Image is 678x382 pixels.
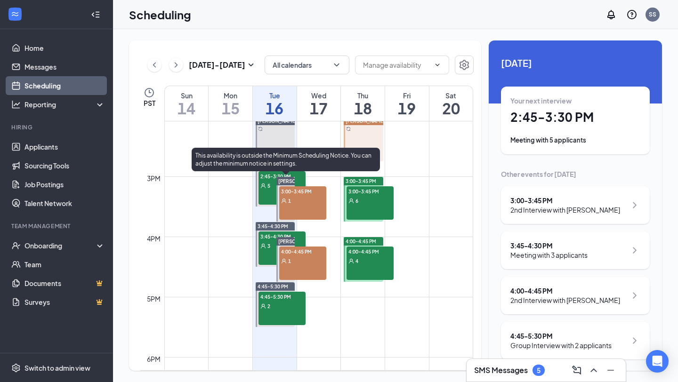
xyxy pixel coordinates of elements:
svg: Notifications [605,9,617,20]
span: 2 [267,303,270,310]
span: 3:45-4:30 PM [258,231,306,241]
a: September 20, 2025 [429,86,473,121]
a: September 17, 2025 [297,86,341,121]
div: 6pm [145,354,162,364]
h1: 15 [209,100,252,116]
span: 1 [288,258,291,264]
a: DocumentsCrown [24,274,105,293]
a: Home [24,39,105,57]
div: 5 [537,366,541,374]
div: SS [649,10,656,18]
button: ComposeMessage [569,363,584,378]
div: Switch to admin view [24,363,90,373]
a: September 15, 2025 [209,86,252,121]
div: Sat [429,91,473,100]
div: Meeting with 5 applicants [510,135,640,145]
svg: ChevronDown [434,61,441,69]
h1: 19 [385,100,429,116]
span: 3:00-3:45 PM [347,186,394,196]
svg: User [281,198,287,204]
button: Minimize [603,363,618,378]
span: PST [144,98,155,108]
svg: User [281,258,287,264]
svg: ComposeMessage [571,365,582,376]
svg: User [260,183,266,189]
span: 6 [355,198,358,204]
svg: UserCheck [11,241,21,250]
svg: SmallChevronDown [245,59,257,71]
a: SurveysCrown [24,293,105,311]
svg: Collapse [91,10,100,19]
svg: User [260,303,266,309]
h1: Scheduling [129,7,191,23]
span: 2:45-3:30 PM [258,171,306,181]
div: This availability is outside the Minimum Scheduling Notice. You can adjust the minimum notice in ... [192,148,380,171]
div: Your next interview [510,96,640,105]
div: Team Management [11,222,103,230]
svg: ChevronRight [629,245,640,256]
div: Meeting with 3 applicants [510,250,588,260]
h1: 2:45 - 3:30 PM [510,109,640,125]
input: Manage availability [363,60,430,70]
svg: ChevronLeft [150,59,159,71]
span: 3:00-3:45 PM [279,186,326,196]
a: Messages [24,57,105,76]
div: 2nd Interview with [PERSON_NAME] [510,295,620,305]
span: 4:00-4:45 PM [279,247,326,256]
span: [PERSON_NAME] [278,178,318,184]
div: 2nd Interview with [PERSON_NAME] [510,205,620,215]
a: Job Postings [24,175,105,194]
a: Team [24,255,105,274]
a: September 18, 2025 [341,86,385,121]
svg: Settings [459,59,470,71]
span: 4:00-4:45 PM [346,238,376,245]
div: 3:00 - 3:45 PM [510,196,620,205]
div: 4:00 - 4:45 PM [510,286,620,295]
svg: Minimize [605,365,616,376]
svg: ChevronDown [332,60,341,70]
div: 4pm [145,233,162,244]
div: Hiring [11,123,103,131]
h3: SMS Messages [474,365,528,375]
div: Fri [385,91,429,100]
svg: Analysis [11,100,21,109]
a: September 19, 2025 [385,86,429,121]
div: Sun [165,91,208,100]
div: Wed [297,91,341,100]
a: Applicants [24,137,105,156]
svg: ChevronRight [171,59,181,71]
svg: ChevronUp [588,365,599,376]
svg: Sync [258,127,263,131]
button: ChevronLeft [147,58,161,72]
div: 4:45 - 5:30 PM [510,331,612,341]
div: Reporting [24,100,105,109]
span: 4 [355,258,358,264]
span: 1 [288,198,291,204]
span: 4:45-5:30 PM [258,283,288,290]
svg: WorkstreamLogo [10,9,20,19]
a: September 14, 2025 [165,86,208,121]
a: September 16, 2025 [253,86,297,121]
span: [DATE] [501,56,650,70]
span: [PERSON_NAME] [278,239,318,244]
span: 3:00-3:45 PM [346,178,376,184]
div: Tue [253,91,297,100]
button: ChevronRight [169,58,183,72]
h1: 20 [429,100,473,116]
svg: Settings [11,363,21,373]
span: 3:45-4:30 PM [258,223,288,230]
div: Open Intercom Messenger [646,350,669,373]
span: 5 [267,183,270,189]
svg: User [260,243,266,249]
svg: User [348,258,354,264]
svg: Clock [144,87,155,98]
span: 4:45-5:30 PM [258,292,306,301]
span: 4:00-4:45 PM [347,247,394,256]
a: Scheduling [24,76,105,95]
button: Settings [455,56,474,74]
h3: [DATE] - [DATE] [189,60,245,70]
h1: 18 [341,100,385,116]
div: Thu [341,91,385,100]
div: 3:45 - 4:30 PM [510,241,588,250]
